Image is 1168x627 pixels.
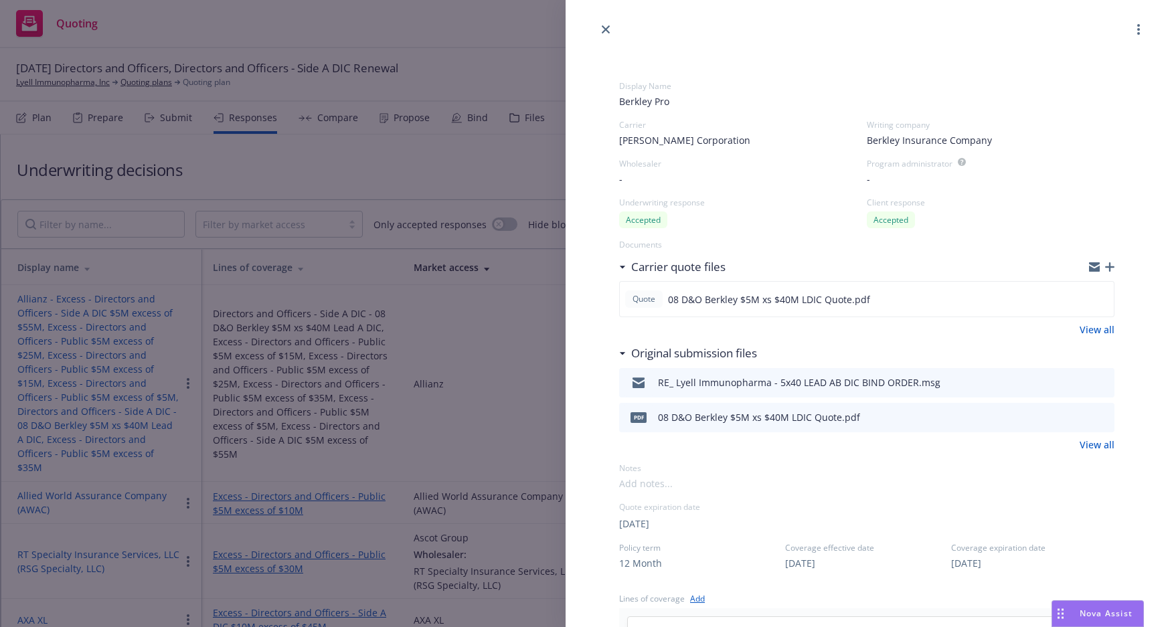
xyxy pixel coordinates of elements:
div: Accepted [619,211,667,228]
span: Berkley Insurance Company [867,133,992,147]
div: Original submission files [619,345,757,362]
div: Carrier [619,119,867,130]
button: download file [1076,410,1086,426]
button: preview file [1096,291,1108,307]
a: Add [690,592,705,606]
span: - [619,172,622,186]
h3: Carrier quote files [631,258,726,276]
div: Notes [619,462,1114,474]
span: Nova Assist [1080,608,1133,619]
div: Wholesaler [619,158,867,169]
div: Writing company [867,119,1114,130]
span: Coverage expiration date [951,542,1114,553]
button: preview file [1097,410,1109,426]
div: Drag to move [1052,601,1069,626]
div: Quote expiration date [619,501,1114,513]
span: Quote [631,293,657,305]
a: View all [1080,323,1114,337]
div: Carrier quote files [619,258,726,276]
span: 08 D&O Berkley $5M xs $40M LDIC Quote.pdf [668,292,870,306]
div: RE_ Lyell Immunopharma - 5x40 LEAD AB DIC BIND ORDER.msg [658,375,940,389]
div: Documents [619,239,1114,250]
div: Underwriting response [619,197,867,208]
span: - [867,172,870,186]
button: preview file [1097,375,1109,391]
button: [DATE] [619,517,649,531]
button: download file [1076,375,1086,391]
div: Display Name [619,80,1114,92]
a: View all [1080,438,1114,452]
div: Accepted [867,211,915,228]
button: 12 Month [619,556,662,570]
span: Coverage effective date [785,542,948,553]
button: [DATE] [951,556,981,570]
button: download file [1075,291,1086,307]
span: Policy term [619,542,782,553]
a: close [598,21,614,37]
h3: Original submission files [631,345,757,362]
div: 08 D&O Berkley $5M xs $40M LDIC Quote.pdf [658,410,860,424]
span: pdf [631,412,647,422]
div: Lines of coverage [619,593,685,604]
span: [PERSON_NAME] Corporation [619,133,750,147]
button: Nova Assist [1052,600,1144,627]
div: Client response [867,197,1114,208]
div: Program administrator [867,158,952,169]
button: [DATE] [785,556,815,570]
span: Berkley Pro [619,94,1114,108]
